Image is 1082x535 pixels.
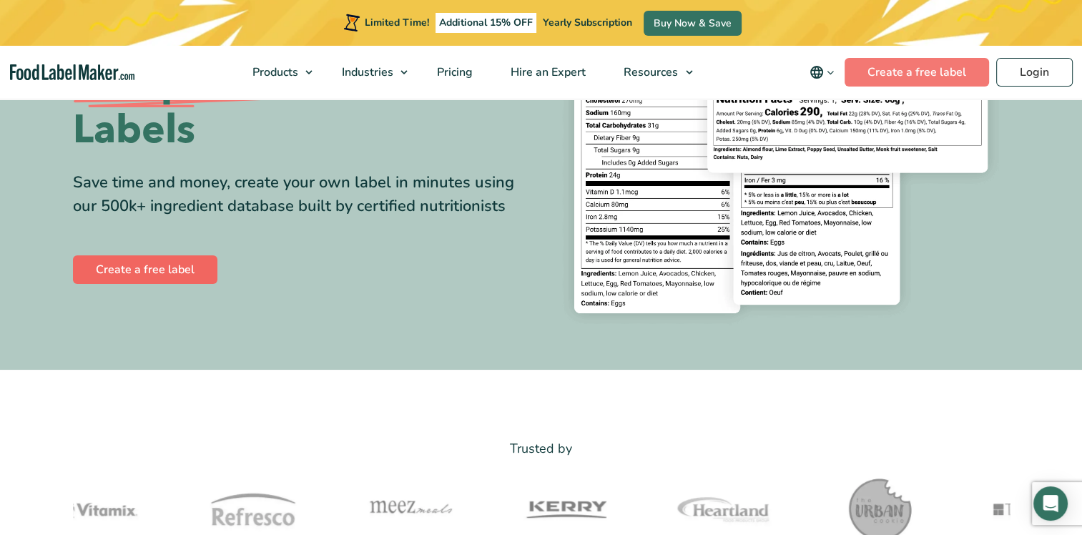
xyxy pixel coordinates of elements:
[619,64,679,80] span: Resources
[436,13,536,33] span: Additional 15% OFF
[73,255,217,284] a: Create a free label
[234,46,320,99] a: Products
[996,58,1073,87] a: Login
[338,64,395,80] span: Industries
[365,16,429,29] span: Limited Time!
[248,64,300,80] span: Products
[73,171,531,218] div: Save time and money, create your own label in minutes using our 500k+ ingredient database built b...
[323,46,415,99] a: Industries
[845,58,989,87] a: Create a free label
[605,46,699,99] a: Resources
[1033,486,1068,521] div: Open Intercom Messenger
[73,59,270,107] span: Compliant
[543,16,632,29] span: Yearly Subscription
[492,46,601,99] a: Hire an Expert
[418,46,488,99] a: Pricing
[644,11,742,36] a: Buy Now & Save
[433,64,474,80] span: Pricing
[506,64,587,80] span: Hire an Expert
[73,438,1010,459] p: Trusted by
